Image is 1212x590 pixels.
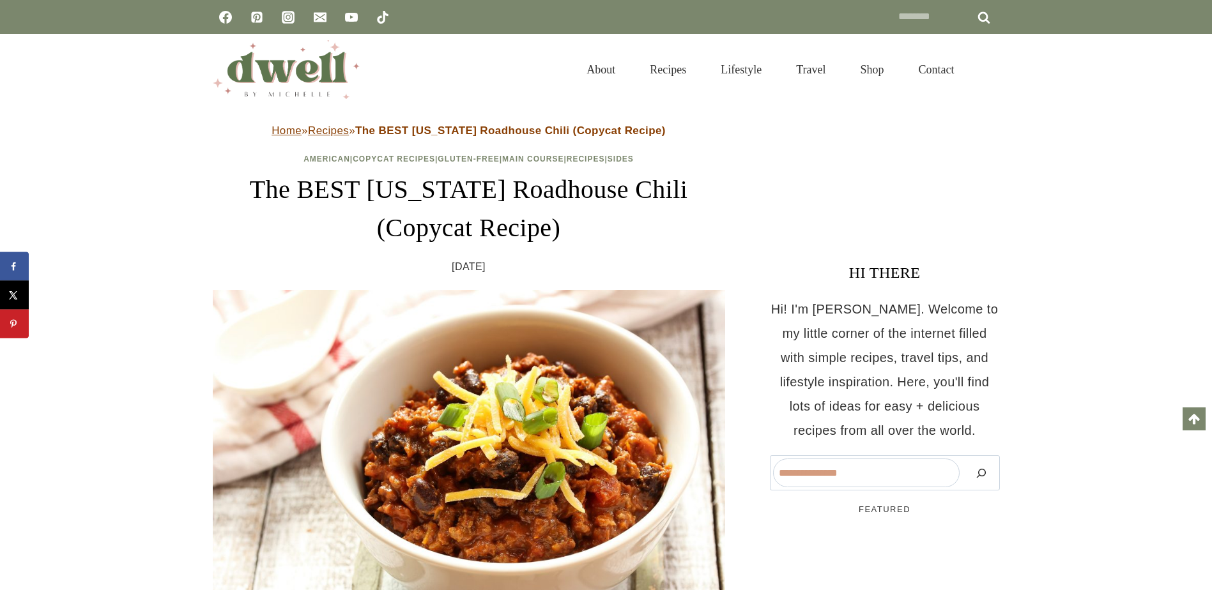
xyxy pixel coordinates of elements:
h3: HI THERE [770,261,1000,284]
time: [DATE] [452,257,486,276]
a: YouTube [339,4,364,30]
p: Hi! I'm [PERSON_NAME]. Welcome to my little corner of the internet filled with simple recipes, tr... [770,297,1000,442]
a: Travel [779,47,843,92]
a: Facebook [213,4,238,30]
button: Search [966,458,997,487]
nav: Primary Navigation [569,47,971,92]
span: » » [272,125,666,137]
a: Sides [608,155,634,163]
a: Gluten-Free [438,155,499,163]
a: Instagram [275,4,301,30]
a: Home [272,125,302,137]
img: DWELL by michelle [213,40,360,99]
a: TikTok [370,4,395,30]
a: Scroll to top [1183,407,1206,430]
a: Email [307,4,333,30]
a: Contact [901,47,972,92]
a: Shop [843,47,901,92]
strong: The BEST [US_STATE] Roadhouse Chili (Copycat Recipe) [355,125,666,137]
a: Recipes [567,155,605,163]
a: About [569,47,633,92]
a: Pinterest [244,4,270,30]
h1: The BEST [US_STATE] Roadhouse Chili (Copycat Recipe) [213,170,725,247]
button: View Search Form [978,59,1000,80]
a: Lifestyle [703,47,779,92]
a: American [303,155,350,163]
a: Recipes [633,47,703,92]
a: Recipes [308,125,349,137]
span: | | | | | [303,155,634,163]
a: Main Course [502,155,564,163]
a: Copycat Recipes [353,155,435,163]
h5: FEATURED [770,503,1000,516]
